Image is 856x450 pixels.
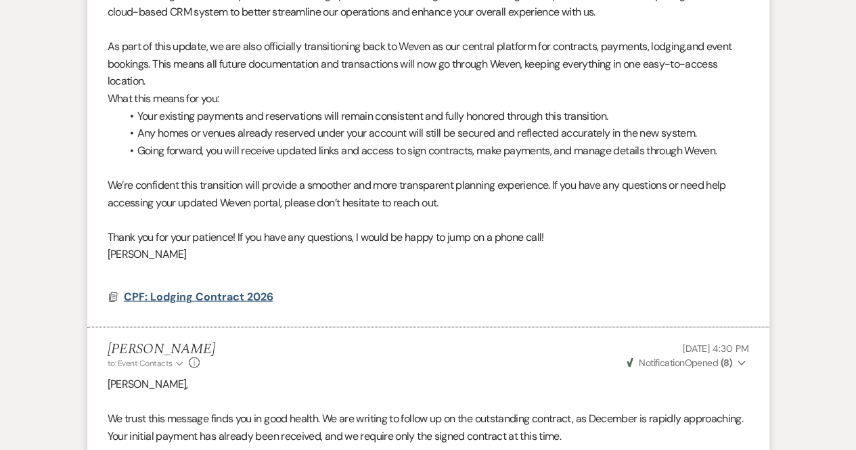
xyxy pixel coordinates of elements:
span: Notification [639,357,684,369]
span: CPF: Lodging Contract 2026 [124,290,273,304]
span: [PERSON_NAME] [108,247,187,261]
h5: [PERSON_NAME] [108,341,215,358]
p: [PERSON_NAME], [108,376,749,393]
span: to: Event Contacts [108,358,173,369]
button: NotificationOpened (8) [625,356,749,370]
button: to: Event Contacts [108,357,185,369]
span: Your existing payments and reservations will remain consistent and fully honored through this tra... [137,109,608,123]
span: Opened [627,357,732,369]
span: Going forward, you will receive updated links and access to sign contracts, make payments, and ma... [137,143,717,158]
p: We trust this message finds you in good health. We are writing to follow up on the outstanding co... [108,410,749,445]
span: We’re confident this transition will provide a smoother and more transparent planning experience.... [108,178,726,210]
span: What this means for you: [108,91,219,106]
span: [DATE] 4:30 PM [682,342,748,355]
button: CPF: Lodging Contract 2026 [124,289,277,305]
span: Any homes or venues already reserved under your account will still be secured and reflected accur... [137,126,697,140]
span: As part of this update, we are also officially transitioning back to Weven as our central platfor... [108,39,732,88]
span: Thank you for your patience! If you have any questions, I would be happy to jump on a phone call! [108,230,544,244]
strong: ( 8 ) [720,357,731,369]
